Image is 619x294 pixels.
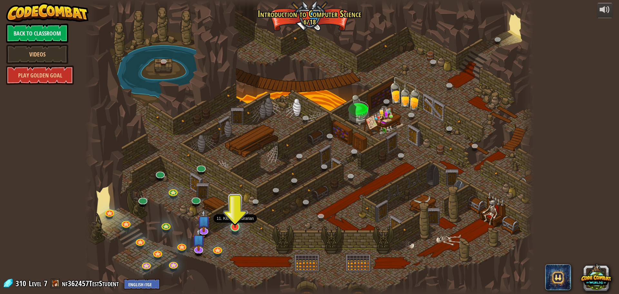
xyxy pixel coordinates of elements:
img: level-banner-unstarted-subscriber.png [192,228,205,251]
span: 7 [44,278,47,289]
img: CodeCombat - Learn how to code by playing a game [6,3,89,22]
span: 310 [15,278,28,289]
button: Adjust volume [597,3,613,18]
a: Play Golden Goal [6,66,74,85]
a: Back to Classroom [6,24,68,43]
span: Level [29,278,42,289]
img: level-banner-unstarted.png [229,200,241,228]
a: Videos [6,45,68,64]
a: nf362457TestStudent [62,278,121,289]
img: level-banner-unstarted-subscriber.png [197,210,210,232]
